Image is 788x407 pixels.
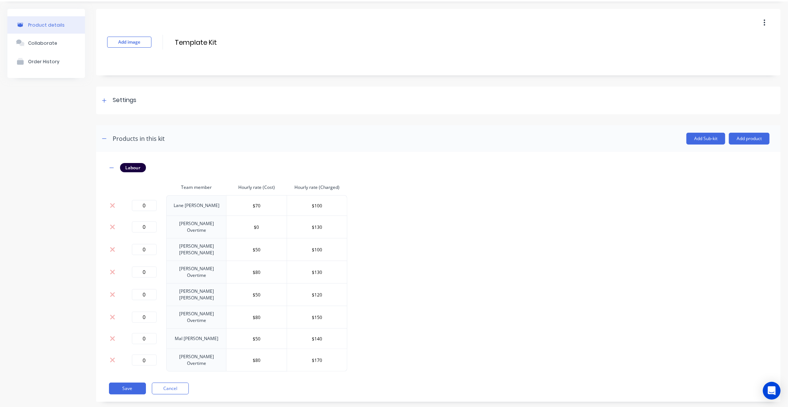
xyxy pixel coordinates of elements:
button: Collaborate [7,34,85,52]
input: $0.0000 [287,221,347,233]
input: 0 [132,200,157,211]
input: $0.0000 [287,289,347,300]
button: Add product [729,133,770,145]
input: 0 [132,355,157,366]
td: [PERSON_NAME] [PERSON_NAME] [166,283,226,306]
div: Products in this kit [113,134,165,143]
div: Product details [28,22,65,28]
button: Cancel [152,383,189,394]
td: [PERSON_NAME] [PERSON_NAME] [166,238,226,261]
button: Add Sub-kit [686,133,725,145]
div: Settings [113,96,136,105]
input: $0.0000 [287,267,347,278]
input: $0.0000 [287,333,347,344]
th: Hourly rate (Charged) [287,180,347,195]
input: 0 [132,312,157,323]
div: Open Intercom Messenger [763,382,781,400]
div: Labour [120,163,146,172]
th: Team member [166,180,226,195]
td: Mal [PERSON_NAME] [166,328,226,349]
td: [PERSON_NAME] Overtime [166,349,226,372]
input: $0.0000 [287,312,347,323]
td: [PERSON_NAME] Overtime [166,216,226,238]
button: Order History [7,52,85,71]
input: $0.0000 [287,355,347,366]
input: $0.0000 [226,333,286,344]
button: Save [109,383,146,394]
button: Add image [107,37,151,48]
div: Collaborate [28,40,57,46]
input: $0.0000 [226,221,286,233]
input: $0.0000 [287,200,347,211]
td: Lane [PERSON_NAME] [166,195,226,216]
input: $0.0000 [226,244,286,255]
div: Order History [28,59,59,64]
input: 0 [132,333,157,344]
td: [PERSON_NAME] Overtime [166,261,226,283]
input: $0.0000 [226,289,286,300]
input: Enter kit name [174,37,305,48]
th: Hourly rate (Cost) [226,180,287,195]
input: 0 [132,267,157,278]
td: [PERSON_NAME] Overtime [166,306,226,328]
input: 0 [132,244,157,255]
input: 0 [132,289,157,300]
input: $0.0000 [226,355,286,366]
input: $0.0000 [226,312,286,323]
input: $0.0000 [226,267,286,278]
input: $0.0000 [287,244,347,255]
button: Product details [7,16,85,34]
input: 0 [132,221,157,233]
input: $0.0000 [226,200,286,211]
